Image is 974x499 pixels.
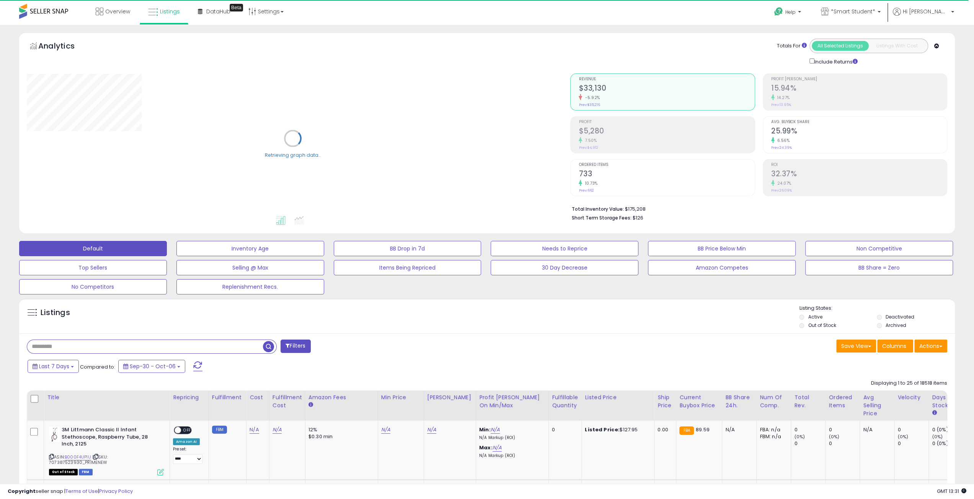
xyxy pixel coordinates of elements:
[579,145,598,150] small: Prev: $4,912
[571,206,623,212] b: Total Inventory Value:
[579,169,754,180] h2: 733
[49,426,164,475] div: ASIN:
[491,426,500,434] a: N/A
[805,241,953,256] button: Non Competitive
[886,314,914,320] label: Deactivated
[250,426,259,434] a: N/A
[771,163,947,167] span: ROI
[381,426,390,434] a: N/A
[831,8,875,15] span: *Smart Student*
[897,440,928,447] div: 0
[579,188,594,193] small: Prev: 662
[679,393,719,410] div: Current Buybox Price
[771,169,947,180] h2: 32.37%
[829,440,860,447] div: 0
[49,469,78,475] span: All listings that are currently out of stock and unavailable for purchase on Amazon
[79,469,93,475] span: FBM
[775,95,790,101] small: 14.27%
[49,426,60,442] img: 31O2dTW0beL._SL40_.jpg
[28,360,79,373] button: Last 7 Days
[176,241,324,256] button: Inventory Age
[181,427,193,434] span: OFF
[771,77,947,81] span: Profit [PERSON_NAME]
[932,410,936,416] small: Days In Stock.
[897,434,908,440] small: (0%)
[65,454,91,460] a: B000F4UP1U
[281,340,310,353] button: Filters
[877,340,913,353] button: Columns
[250,393,266,401] div: Cost
[38,41,90,53] h5: Analytics
[777,42,807,50] div: Totals For
[491,260,638,275] button: 30 Day Decrease
[476,390,548,421] th: The percentage added to the cost of goods (COGS) that forms the calculator for Min & Max prices.
[771,127,947,137] h2: 25.99%
[696,426,710,433] span: 89.59
[493,444,502,452] a: N/A
[206,8,230,15] span: DataHub
[579,120,754,124] span: Profit
[775,180,791,186] small: 24.07%
[829,434,839,440] small: (0%)
[657,393,673,410] div: Ship Price
[65,488,98,495] a: Terms of Use
[479,426,491,433] b: Min:
[265,151,321,158] div: Retrieving graph data..
[808,322,836,328] label: Out of Stock
[552,426,576,433] div: 0
[914,340,947,353] button: Actions
[491,241,638,256] button: Needs to Reprice
[794,434,805,440] small: (0%)
[771,84,947,94] h2: 15.94%
[836,340,876,353] button: Save View
[863,426,888,433] div: N/A
[176,279,324,294] button: Replenishment Recs.
[19,260,167,275] button: Top Sellers
[62,426,155,450] b: 3M Littmann Classic II Infant Stethoscope, Raspberry Tube, 28 Inch, 2125
[760,393,788,410] div: Num of Comp.
[173,447,203,464] div: Preset:
[812,41,869,51] button: All Selected Listings
[893,8,954,25] a: Hi [PERSON_NAME]
[582,138,597,143] small: 7.50%
[771,145,792,150] small: Prev: 24.39%
[657,426,670,433] div: 0.00
[176,260,324,275] button: Selling @ Max
[679,426,693,435] small: FBA
[785,9,796,15] span: Help
[648,241,796,256] button: BB Price Below Min
[760,433,785,440] div: FBM: n/a
[579,102,600,107] small: Prev: $35,216
[479,435,543,440] p: N/A Markup (ROI)
[805,260,953,275] button: BB Share = Zero
[212,393,243,401] div: Fulfillment
[308,433,372,440] div: $0.30 min
[118,360,185,373] button: Sep-30 - Oct-06
[937,488,966,495] span: 2025-10-14 13:31 GMT
[272,393,302,410] div: Fulfillment Cost
[932,393,960,410] div: Days In Stock
[585,393,651,401] div: Listed Price
[725,393,753,410] div: BB Share 24h.
[130,362,176,370] span: Sep-30 - Oct-06
[829,393,857,410] div: Ordered Items
[794,440,825,447] div: 0
[932,440,963,447] div: 0 (0%)
[582,180,597,186] small: 10.73%
[427,393,473,401] div: [PERSON_NAME]
[173,438,200,445] div: Amazon AI
[882,342,906,350] span: Columns
[799,305,955,312] p: Listing States:
[775,138,790,143] small: 6.56%
[725,426,750,433] div: N/A
[8,488,36,495] strong: Copyright
[794,393,822,410] div: Total Rev.
[585,426,620,433] b: Listed Price:
[479,444,493,451] b: Max:
[771,102,791,107] small: Prev: 13.95%
[105,8,130,15] span: Overview
[768,1,809,25] a: Help
[932,426,963,433] div: 0 (0%)
[903,8,949,15] span: Hi [PERSON_NAME]
[932,434,943,440] small: (0%)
